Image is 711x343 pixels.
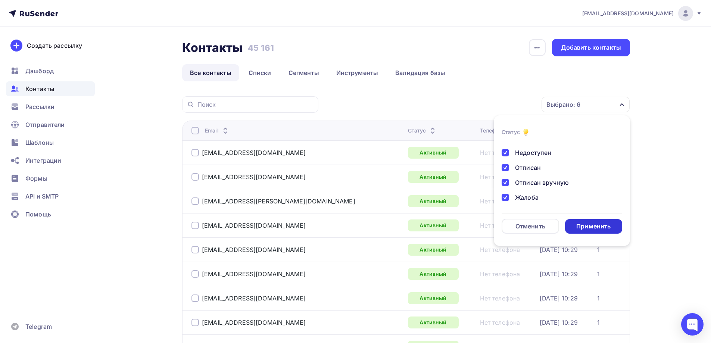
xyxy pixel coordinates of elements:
a: [EMAIL_ADDRESS][DOMAIN_NAME] [202,270,306,278]
div: Нет телефона [480,270,520,278]
a: Списки [241,64,279,81]
a: Нет телефона [480,294,520,302]
a: Нет телефона [480,173,520,181]
div: Добавить контакты [561,43,621,52]
input: Поиск [197,100,314,109]
a: Шаблоны [6,135,95,150]
a: Активный [408,147,459,159]
a: 1 [597,270,600,278]
a: Нет телефона [480,246,520,253]
a: Нет телефона [480,319,520,326]
span: Контакты [25,84,54,93]
a: Активный [408,317,459,328]
div: Жалоба [515,193,539,202]
a: Контакты [6,81,95,96]
span: Помощь [25,210,51,219]
button: Выбрано: 6 [541,96,630,113]
a: Валидация базы [387,64,453,81]
span: Рассылки [25,102,54,111]
a: Активный [408,171,459,183]
div: Недоступен [515,148,551,157]
a: [EMAIL_ADDRESS][DOMAIN_NAME] [202,246,306,253]
div: Отменить [515,222,545,231]
a: Нет телефона [480,222,520,229]
span: [EMAIL_ADDRESS][DOMAIN_NAME] [582,10,674,17]
span: Формы [25,174,47,183]
a: [EMAIL_ADDRESS][DOMAIN_NAME] [202,319,306,326]
h3: 45 161 [248,43,274,53]
div: [DATE] 10:29 [540,294,578,302]
a: Рассылки [6,99,95,114]
a: [EMAIL_ADDRESS][DOMAIN_NAME] [202,222,306,229]
span: Дашборд [25,66,54,75]
a: [DATE] 10:29 [540,319,578,326]
span: Telegram [25,322,52,331]
div: Статус [408,127,437,134]
h2: Контакты [182,40,243,55]
a: Активный [408,244,459,256]
a: Формы [6,171,95,186]
a: 1 [597,294,600,302]
a: [EMAIL_ADDRESS][DOMAIN_NAME] [582,6,702,21]
span: Интеграции [25,156,61,165]
a: Активный [408,292,459,304]
a: [EMAIL_ADDRESS][DOMAIN_NAME] [202,294,306,302]
a: Нет телефона [480,197,520,205]
a: [DATE] 10:29 [540,270,578,278]
div: [DATE] 10:29 [540,246,578,253]
a: Отправители [6,117,95,132]
div: Создать рассылку [27,41,82,50]
a: [EMAIL_ADDRESS][PERSON_NAME][DOMAIN_NAME] [202,197,355,205]
div: Отписан вручную [515,178,569,187]
a: Активный [408,195,459,207]
a: Нет телефона [480,149,520,156]
a: Все контакты [182,64,239,81]
a: 1 [597,246,600,253]
a: Сегменты [281,64,327,81]
a: 1 [597,319,600,326]
span: API и SMTP [25,192,59,201]
span: Шаблоны [25,138,54,147]
a: Активный [408,219,459,231]
a: [EMAIL_ADDRESS][DOMAIN_NAME] [202,149,306,156]
div: Email [205,127,230,134]
a: [EMAIL_ADDRESS][DOMAIN_NAME] [202,173,306,181]
a: Инструменты [328,64,386,81]
div: Отписан [515,163,541,172]
div: Статус [502,128,520,136]
div: Телефон [480,127,513,134]
a: Дашборд [6,63,95,78]
span: Отправители [25,120,65,129]
div: Применить [576,222,611,231]
a: Активный [408,268,459,280]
